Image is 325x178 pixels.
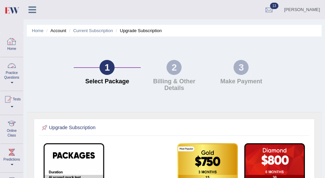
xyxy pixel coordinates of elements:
[144,78,204,92] h4: Billing & Other Details
[0,91,23,113] a: Tests
[77,78,137,85] h4: Select Package
[0,57,23,89] a: Practice Questions
[41,123,206,132] h2: Upgrade Subscription
[234,60,249,75] div: 3
[0,115,23,142] a: Online Class
[167,60,182,75] div: 2
[32,28,44,33] a: Home
[114,27,162,34] li: Upgrade Subscription
[0,144,23,170] a: Predictions
[100,60,115,75] div: 1
[211,78,271,85] h4: Make Payment
[73,28,113,33] a: Current Subscription
[270,3,278,9] span: 13
[45,27,66,34] li: Account
[0,33,23,55] a: Home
